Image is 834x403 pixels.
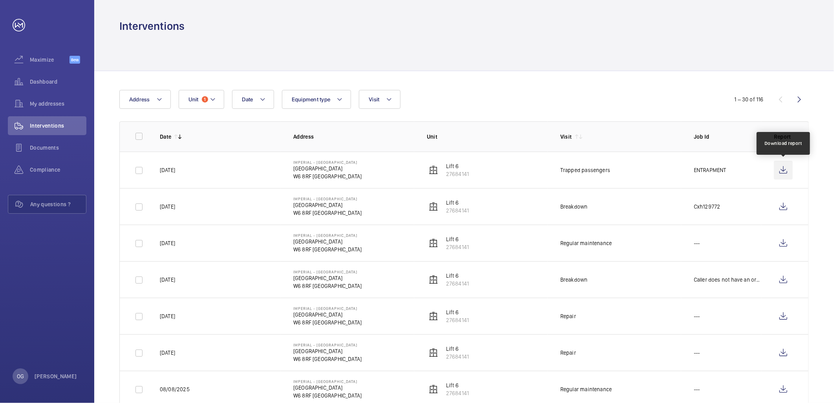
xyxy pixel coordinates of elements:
[293,209,362,217] p: W6 8RF [GEOGRAPHIC_DATA]
[293,311,362,319] p: [GEOGRAPHIC_DATA]
[293,319,362,326] p: W6 8RF [GEOGRAPHIC_DATA]
[35,372,77,380] p: [PERSON_NAME]
[446,235,469,243] p: Lift 6
[160,133,171,141] p: Date
[160,385,190,393] p: 08/08/2025
[429,311,438,321] img: elevator.svg
[293,274,362,282] p: [GEOGRAPHIC_DATA]
[188,96,199,103] span: Unit
[694,203,721,211] p: Cxh129772
[160,312,175,320] p: [DATE]
[293,160,362,165] p: Imperial - [GEOGRAPHIC_DATA]
[446,207,469,214] p: 27684141
[293,245,362,253] p: W6 8RF [GEOGRAPHIC_DATA]
[30,56,69,64] span: Maximize
[160,166,175,174] p: [DATE]
[119,90,171,109] button: Address
[560,166,610,174] div: Trapped passengers
[232,90,274,109] button: Date
[17,372,24,380] p: OG
[369,96,379,103] span: Visit
[446,353,469,361] p: 27684141
[293,379,362,384] p: Imperial - [GEOGRAPHIC_DATA]
[560,312,576,320] div: Repair
[282,90,351,109] button: Equipment type
[694,133,761,141] p: Job Id
[429,275,438,284] img: elevator.svg
[293,196,362,201] p: Imperial - [GEOGRAPHIC_DATA]
[446,345,469,353] p: Lift 6
[764,140,802,147] div: Download report
[560,133,572,141] p: Visit
[427,133,548,141] p: Unit
[694,385,700,393] p: ---
[30,100,86,108] span: My addresses
[160,276,175,284] p: [DATE]
[694,239,700,247] p: ---
[446,308,469,316] p: Lift 6
[30,166,86,174] span: Compliance
[293,238,362,245] p: [GEOGRAPHIC_DATA]
[735,95,764,103] div: 1 – 30 of 116
[694,166,726,174] p: ENTRAPMENT
[446,389,469,397] p: 27684141
[30,78,86,86] span: Dashboard
[293,201,362,209] p: [GEOGRAPHIC_DATA]
[560,203,588,211] div: Breakdown
[242,96,253,103] span: Date
[429,348,438,357] img: elevator.svg
[560,239,612,247] div: Regular maintenance
[560,385,612,393] div: Regular maintenance
[179,90,224,109] button: Unit1
[293,233,362,238] p: Imperial - [GEOGRAPHIC_DATA]
[293,392,362,399] p: W6 8RF [GEOGRAPHIC_DATA]
[429,202,438,211] img: elevator.svg
[293,347,362,355] p: [GEOGRAPHIC_DATA]
[293,133,414,141] p: Address
[202,96,208,103] span: 1
[293,384,362,392] p: [GEOGRAPHIC_DATA]
[429,238,438,248] img: elevator.svg
[293,269,362,274] p: Imperial - [GEOGRAPHIC_DATA]
[694,276,761,284] p: Caller does not have an order number
[446,170,469,178] p: 27684141
[446,272,469,280] p: Lift 6
[160,203,175,211] p: [DATE]
[446,316,469,324] p: 27684141
[446,162,469,170] p: Lift 6
[446,199,469,207] p: Lift 6
[694,312,700,320] p: ---
[160,349,175,357] p: [DATE]
[293,172,362,180] p: W6 8RF [GEOGRAPHIC_DATA]
[160,239,175,247] p: [DATE]
[293,306,362,311] p: Imperial - [GEOGRAPHIC_DATA]
[694,349,700,357] p: ---
[129,96,150,103] span: Address
[30,122,86,130] span: Interventions
[429,165,438,175] img: elevator.svg
[560,276,588,284] div: Breakdown
[293,355,362,363] p: W6 8RF [GEOGRAPHIC_DATA]
[446,381,469,389] p: Lift 6
[429,385,438,394] img: elevator.svg
[293,282,362,290] p: W6 8RF [GEOGRAPHIC_DATA]
[560,349,576,357] div: Repair
[446,280,469,288] p: 27684141
[359,90,400,109] button: Visit
[30,144,86,152] span: Documents
[292,96,331,103] span: Equipment type
[30,200,86,208] span: Any questions ?
[293,343,362,347] p: Imperial - [GEOGRAPHIC_DATA]
[119,19,185,33] h1: Interventions
[446,243,469,251] p: 27684141
[69,56,80,64] span: Beta
[293,165,362,172] p: [GEOGRAPHIC_DATA]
